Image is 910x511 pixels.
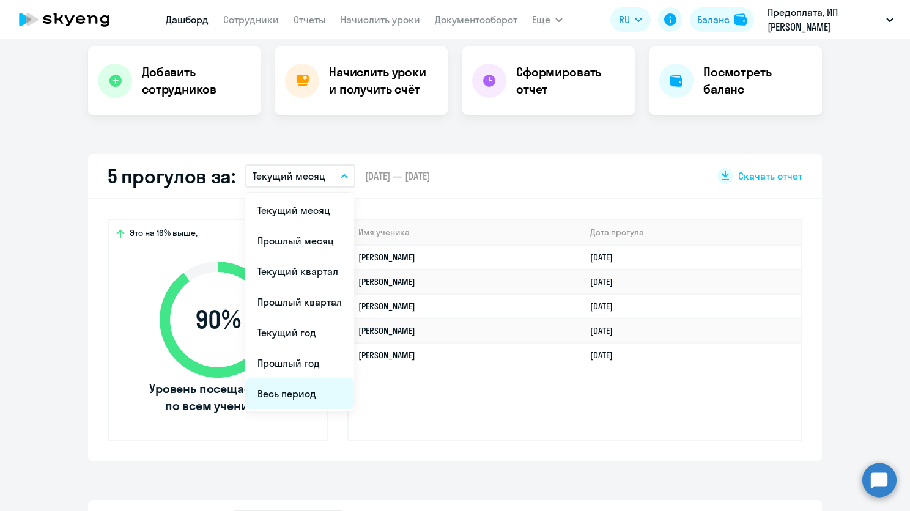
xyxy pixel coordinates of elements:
img: balance [734,13,747,26]
a: [PERSON_NAME] [358,276,415,287]
th: Дата прогула [580,220,801,245]
a: [DATE] [590,252,623,263]
ul: Ещё [245,193,354,411]
button: RU [610,7,651,32]
button: Балансbalance [690,7,754,32]
h4: Начислить уроки и получить счёт [329,64,435,98]
div: Баланс [697,12,730,27]
h4: Сформировать отчет [516,64,625,98]
button: Текущий месяц [245,164,355,188]
a: Дашборд [166,13,209,26]
span: 90 % [147,305,288,334]
a: Сотрудники [223,13,279,26]
p: Текущий месяц [253,169,325,183]
a: [PERSON_NAME] [358,325,415,336]
a: [PERSON_NAME] [358,252,415,263]
a: [DATE] [590,301,623,312]
span: [DATE] — [DATE] [365,169,430,183]
span: Уровень посещаемости по всем ученикам [147,380,288,414]
a: Отчеты [294,13,326,26]
h2: 5 прогулов за: [108,164,235,188]
a: [PERSON_NAME] [358,301,415,312]
span: RU [619,12,630,27]
button: Ещё [532,7,563,32]
h4: Добавить сотрудников [142,64,251,98]
span: Это на 16% выше, [130,227,198,242]
span: Ещё [532,12,550,27]
a: [DATE] [590,350,623,361]
a: Документооборот [435,13,517,26]
p: Предоплата, ИП [PERSON_NAME] [768,5,881,34]
a: [DATE] [590,276,623,287]
th: Имя ученика [349,220,580,245]
a: [PERSON_NAME] [358,350,415,361]
a: Начислить уроки [341,13,420,26]
button: Предоплата, ИП [PERSON_NAME] [761,5,900,34]
span: Скачать отчет [738,169,802,183]
a: [DATE] [590,325,623,336]
h4: Посмотреть баланс [703,64,812,98]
